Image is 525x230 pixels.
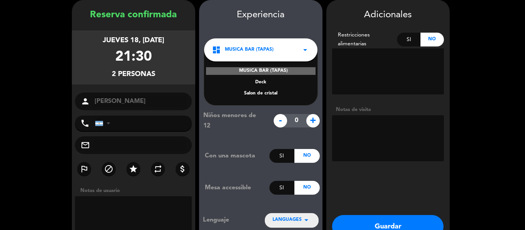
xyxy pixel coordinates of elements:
[225,46,274,54] span: MUSICA BAR (TAPAS)
[397,33,420,46] div: Si
[199,183,269,193] div: Mesa accessible
[332,8,444,23] div: Adicionales
[212,79,310,86] div: Deck
[80,119,90,128] i: phone
[269,181,294,195] div: Si
[199,8,322,23] div: Experiencia
[301,45,310,55] i: arrow_drop_down
[129,164,138,174] i: star
[332,31,397,48] div: Restricciones alimentarias
[81,141,90,150] i: mail_outline
[302,215,311,225] i: arrow_drop_down
[294,181,319,195] div: No
[212,45,221,55] i: dashboard
[178,164,187,174] i: attach_money
[198,111,269,131] div: Niños menores de 12
[199,151,269,161] div: Con una mascota
[76,187,195,195] div: Notas de usuario
[80,164,89,174] i: outlined_flag
[420,33,444,46] div: No
[274,114,287,127] span: -
[115,46,152,69] div: 21:30
[72,8,195,23] div: Reserva confirmada
[212,90,310,98] div: Salon de cristal
[272,216,302,224] span: LANGUAGES
[269,149,294,163] div: Si
[332,106,444,114] div: Notas de visita
[153,164,163,174] i: repeat
[104,164,113,174] i: block
[95,116,113,131] div: Argentina: +54
[103,35,164,46] div: jueves 18, [DATE]
[81,97,90,106] i: person
[203,215,252,225] div: Lenguaje
[294,149,319,163] div: No
[206,67,316,75] div: MUSICA BAR (TAPAS)
[306,114,320,127] span: +
[112,69,155,80] div: 2 personas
